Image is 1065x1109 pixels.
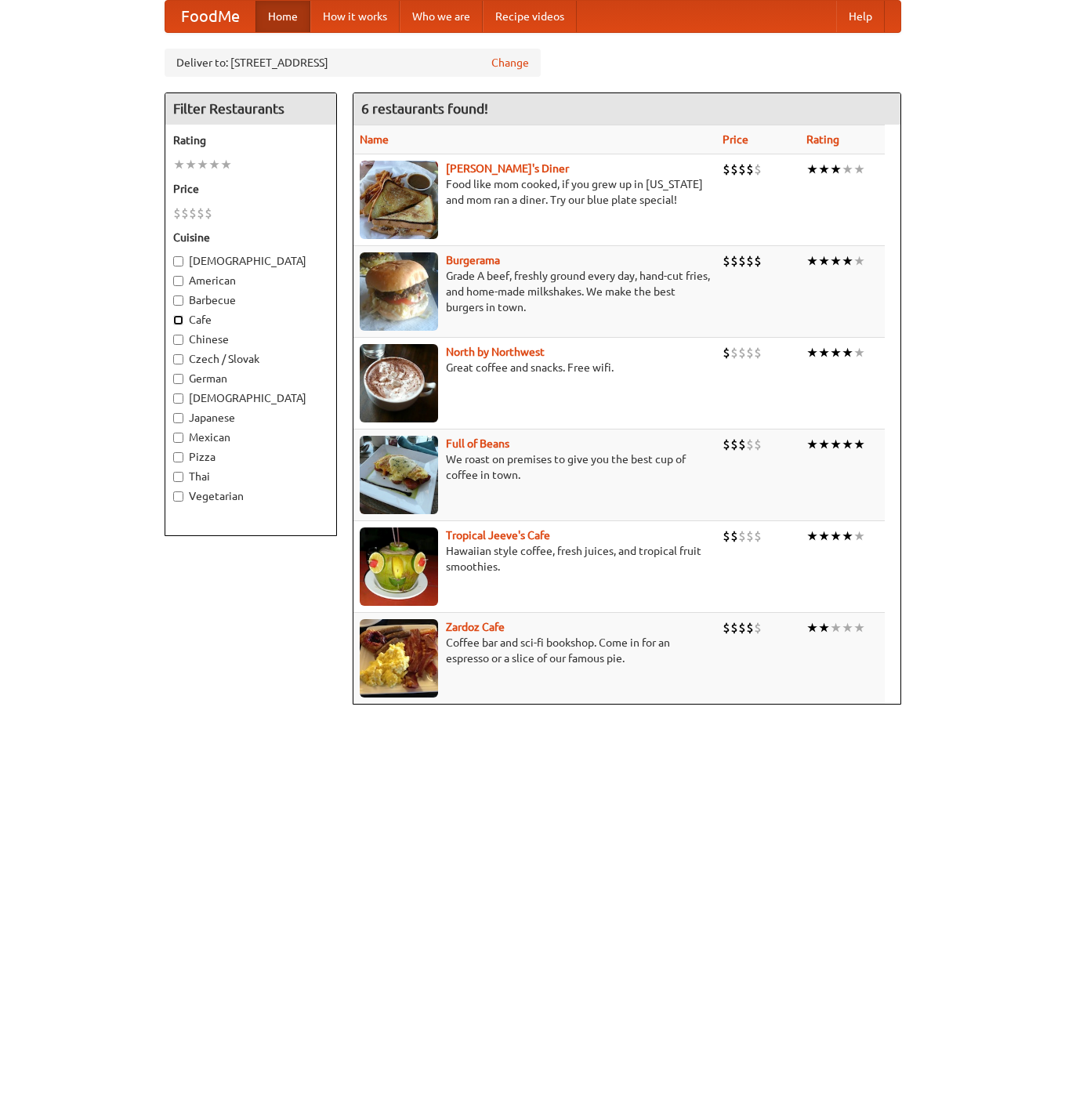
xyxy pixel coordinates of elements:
[360,436,438,514] img: beans.jpg
[806,133,839,146] a: Rating
[173,292,328,308] label: Barbecue
[205,205,212,222] li: $
[173,335,183,345] input: Chinese
[173,295,183,306] input: Barbecue
[830,161,842,178] li: ★
[754,161,762,178] li: $
[446,529,550,542] a: Tropical Jeeve's Cafe
[197,156,208,173] li: ★
[360,635,710,666] p: Coffee bar and sci-fi bookshop. Come in for an espresso or a slice of our famous pie.
[830,252,842,270] li: ★
[310,1,400,32] a: How it works
[746,436,754,453] li: $
[173,205,181,222] li: $
[806,161,818,178] li: ★
[173,256,183,266] input: [DEMOGRAPHIC_DATA]
[446,437,509,450] a: Full of Beans
[208,156,220,173] li: ★
[446,346,545,358] b: North by Northwest
[842,161,853,178] li: ★
[806,527,818,545] li: ★
[173,472,183,482] input: Thai
[754,252,762,270] li: $
[361,101,488,116] ng-pluralize: 6 restaurants found!
[730,436,738,453] li: $
[360,133,389,146] a: Name
[165,93,336,125] h4: Filter Restaurants
[746,161,754,178] li: $
[746,252,754,270] li: $
[446,162,569,175] a: [PERSON_NAME]'s Diner
[360,360,710,375] p: Great coffee and snacks. Free wifi.
[360,161,438,239] img: sallys.jpg
[255,1,310,32] a: Home
[754,344,762,361] li: $
[730,344,738,361] li: $
[818,619,830,636] li: ★
[483,1,577,32] a: Recipe videos
[173,354,183,364] input: Czech / Slovak
[842,252,853,270] li: ★
[173,433,183,443] input: Mexican
[165,49,541,77] div: Deliver to: [STREET_ADDRESS]
[723,619,730,636] li: $
[738,344,746,361] li: $
[173,351,328,367] label: Czech / Slovak
[197,205,205,222] li: $
[746,619,754,636] li: $
[806,619,818,636] li: ★
[730,252,738,270] li: $
[173,332,328,347] label: Chinese
[446,621,505,633] b: Zardoz Cafe
[360,176,710,208] p: Food like mom cooked, if you grew up in [US_STATE] and mom ran a diner. Try our blue plate special!
[173,488,328,504] label: Vegetarian
[738,527,746,545] li: $
[173,452,183,462] input: Pizza
[818,344,830,361] li: ★
[754,436,762,453] li: $
[730,619,738,636] li: $
[818,252,830,270] li: ★
[836,1,885,32] a: Help
[173,491,183,502] input: Vegetarian
[173,413,183,423] input: Japanese
[360,543,710,574] p: Hawaiian style coffee, fresh juices, and tropical fruit smoothies.
[738,436,746,453] li: $
[730,527,738,545] li: $
[806,344,818,361] li: ★
[446,254,500,266] b: Burgerama
[181,205,189,222] li: $
[842,436,853,453] li: ★
[853,344,865,361] li: ★
[754,527,762,545] li: $
[842,527,853,545] li: ★
[830,527,842,545] li: ★
[173,469,328,484] label: Thai
[830,619,842,636] li: ★
[730,161,738,178] li: $
[173,253,328,269] label: [DEMOGRAPHIC_DATA]
[818,527,830,545] li: ★
[818,161,830,178] li: ★
[185,156,197,173] li: ★
[723,344,730,361] li: $
[360,527,438,606] img: jeeves.jpg
[173,276,183,286] input: American
[220,156,232,173] li: ★
[853,252,865,270] li: ★
[842,619,853,636] li: ★
[173,181,328,197] h5: Price
[723,133,748,146] a: Price
[360,451,710,483] p: We roast on premises to give you the best cup of coffee in town.
[853,619,865,636] li: ★
[746,344,754,361] li: $
[189,205,197,222] li: $
[173,230,328,245] h5: Cuisine
[173,371,328,386] label: German
[738,252,746,270] li: $
[853,161,865,178] li: ★
[165,1,255,32] a: FoodMe
[173,315,183,325] input: Cafe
